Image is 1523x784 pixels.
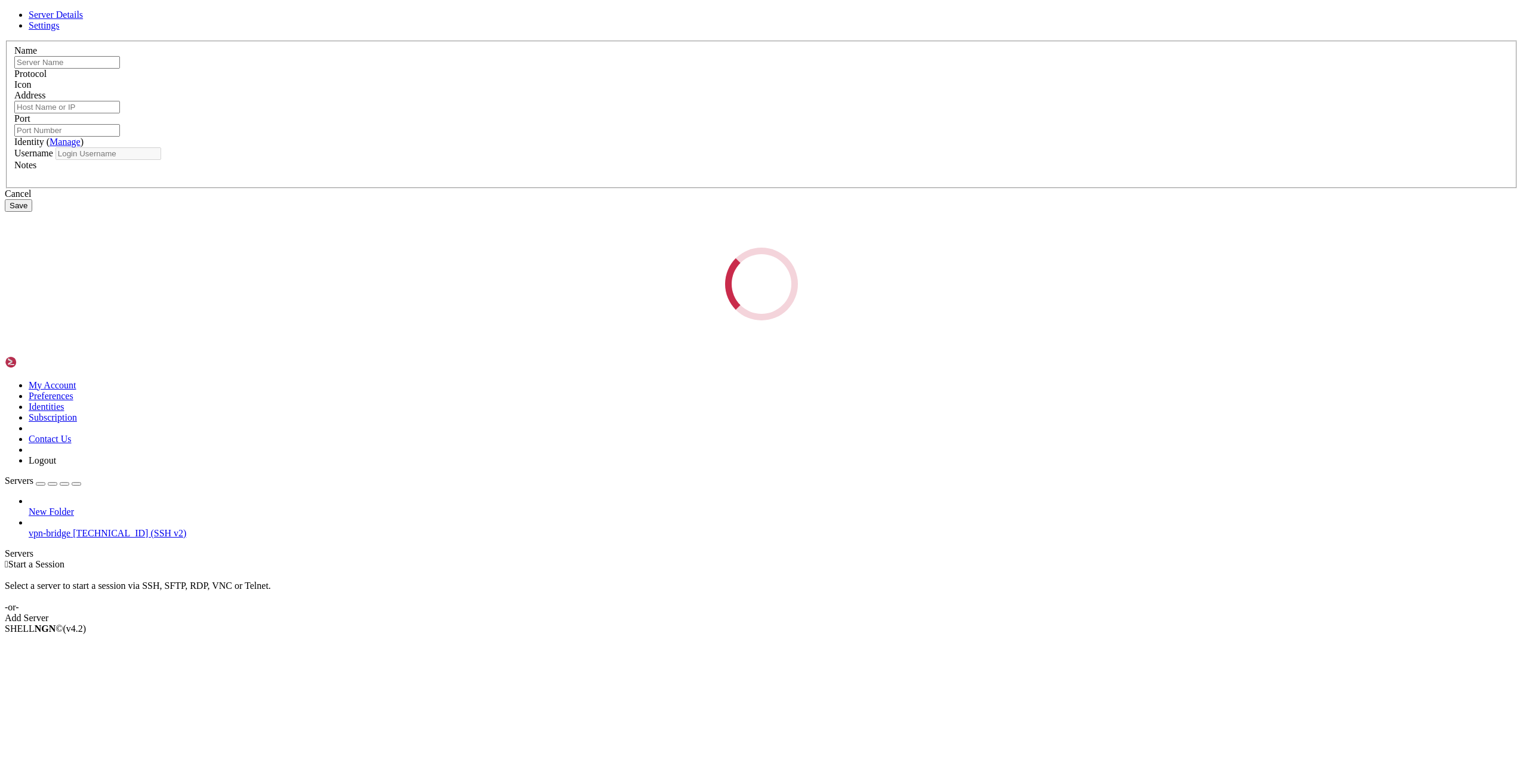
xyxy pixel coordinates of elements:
span: SHELL © [5,624,86,634]
span:  [5,559,8,569]
label: Address [14,90,45,100]
label: Protocol [14,69,47,79]
img: Shellngn [5,356,73,368]
label: Name [14,45,37,55]
input: Port Number [14,124,120,137]
span: vpn-bridge [29,528,70,538]
span: Servers [5,476,33,486]
input: Server Name [14,56,120,69]
div: Cancel [5,189,1518,199]
a: Preferences [29,391,73,401]
a: Contact Us [29,434,72,444]
span: [TECHNICAL_ID] (SSH v2) [73,528,186,538]
div: Select a server to start a session via SSH, SFTP, RDP, VNC or Telnet. -or- [5,570,1518,613]
input: Host Name or IP [14,101,120,113]
b: NGN [35,624,56,634]
li: vpn-bridge [TECHNICAL_ID] (SSH v2) [29,517,1518,539]
a: Subscription [29,412,77,422]
a: Settings [29,20,60,30]
div: Servers [5,548,1518,559]
a: Server Details [29,10,83,20]
a: Logout [29,455,56,465]
li: New Folder [29,496,1518,517]
div: Add Server [5,613,1518,624]
a: Identities [29,402,64,412]
span: Start a Session [8,559,64,569]
span: New Folder [29,507,74,517]
div: Loading... [723,246,800,322]
label: Identity [14,137,84,147]
span: ( ) [47,137,84,147]
input: Login Username [56,147,161,160]
a: Servers [5,476,81,486]
a: New Folder [29,507,1518,517]
label: Notes [14,160,36,170]
label: Username [14,148,53,158]
label: Port [14,113,30,124]
a: Manage [50,137,81,147]
button: Save [5,199,32,212]
label: Icon [14,79,31,89]
a: My Account [29,380,76,390]
a: vpn-bridge [TECHNICAL_ID] (SSH v2) [29,528,1518,539]
span: 4.2.0 [63,624,87,634]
